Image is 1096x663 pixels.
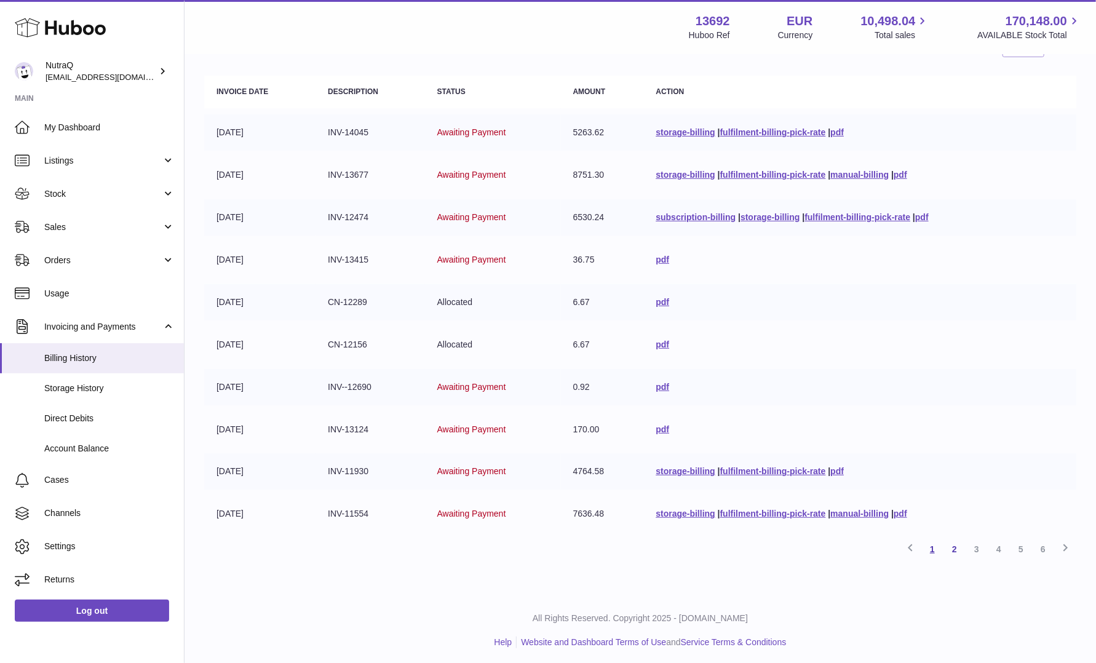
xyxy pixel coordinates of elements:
[561,496,644,532] td: 7636.48
[681,637,787,647] a: Service Terms & Conditions
[656,170,715,180] a: storage-billing
[44,221,162,233] span: Sales
[316,496,425,532] td: INV-11554
[437,466,506,476] span: Awaiting Payment
[44,122,175,133] span: My Dashboard
[656,127,715,137] a: storage-billing
[988,538,1010,560] a: 4
[561,157,644,193] td: 8751.30
[494,637,512,647] a: Help
[437,87,466,96] strong: Status
[44,383,175,394] span: Storage History
[891,509,894,518] span: |
[830,509,889,518] a: manual-billing
[656,297,669,307] a: pdf
[656,87,684,96] strong: Action
[561,199,644,236] td: 6530.24
[828,509,831,518] span: |
[316,327,425,363] td: CN-12156
[204,496,316,532] td: [DATE]
[977,30,1081,41] span: AVAILABLE Stock Total
[830,170,889,180] a: manual-billing
[561,114,644,151] td: 5263.62
[828,466,831,476] span: |
[437,424,506,434] span: Awaiting Payment
[204,327,316,363] td: [DATE]
[720,170,826,180] a: fulfilment-billing-pick-rate
[860,13,915,30] span: 10,498.04
[803,212,805,222] span: |
[204,199,316,236] td: [DATE]
[328,87,378,96] strong: Description
[437,509,506,518] span: Awaiting Payment
[561,411,644,448] td: 170.00
[437,297,473,307] span: Allocated
[977,13,1081,41] a: 170,148.00 AVAILABLE Stock Total
[194,613,1086,624] p: All Rights Reserved. Copyright 2025 - [DOMAIN_NAME]
[943,538,966,560] a: 2
[913,212,915,222] span: |
[828,170,831,180] span: |
[316,114,425,151] td: INV-14045
[828,127,831,137] span: |
[44,443,175,455] span: Account Balance
[204,284,316,320] td: [DATE]
[44,474,175,486] span: Cases
[44,541,175,552] span: Settings
[204,453,316,490] td: [DATE]
[316,157,425,193] td: INV-13677
[1032,538,1054,560] a: 6
[738,212,741,222] span: |
[656,424,669,434] a: pdf
[915,212,929,222] a: pdf
[204,411,316,448] td: [DATE]
[561,453,644,490] td: 4764.58
[875,30,929,41] span: Total sales
[316,411,425,448] td: INV-13124
[44,413,175,424] span: Direct Debits
[15,600,169,622] a: Log out
[561,284,644,320] td: 6.67
[1006,13,1067,30] span: 170,148.00
[966,538,988,560] a: 3
[656,466,715,476] a: storage-billing
[316,453,425,490] td: INV-11930
[741,212,800,222] a: storage-billing
[437,170,506,180] span: Awaiting Payment
[437,127,506,137] span: Awaiting Payment
[1010,538,1032,560] a: 5
[15,62,33,81] img: log@nutraq.com
[437,382,506,392] span: Awaiting Payment
[860,13,929,41] a: 10,498.04 Total sales
[204,114,316,151] td: [DATE]
[656,212,736,222] a: subscription-billing
[316,199,425,236] td: INV-12474
[46,72,181,82] span: [EMAIL_ADDRESS][DOMAIN_NAME]
[656,509,715,518] a: storage-billing
[804,212,910,222] a: fulfilment-billing-pick-rate
[921,538,943,560] a: 1
[517,637,786,648] li: and
[561,242,644,278] td: 36.75
[689,30,730,41] div: Huboo Ref
[204,369,316,405] td: [DATE]
[204,157,316,193] td: [DATE]
[561,369,644,405] td: 0.92
[573,87,606,96] strong: Amount
[437,212,506,222] span: Awaiting Payment
[787,13,812,30] strong: EUR
[44,288,175,300] span: Usage
[44,188,162,200] span: Stock
[656,255,669,264] a: pdf
[696,13,730,30] strong: 13692
[204,242,316,278] td: [DATE]
[44,321,162,333] span: Invoicing and Payments
[44,574,175,586] span: Returns
[718,509,720,518] span: |
[894,170,907,180] a: pdf
[720,466,826,476] a: fulfilment-billing-pick-rate
[718,466,720,476] span: |
[216,87,268,96] strong: Invoice Date
[316,242,425,278] td: INV-13415
[44,255,162,266] span: Orders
